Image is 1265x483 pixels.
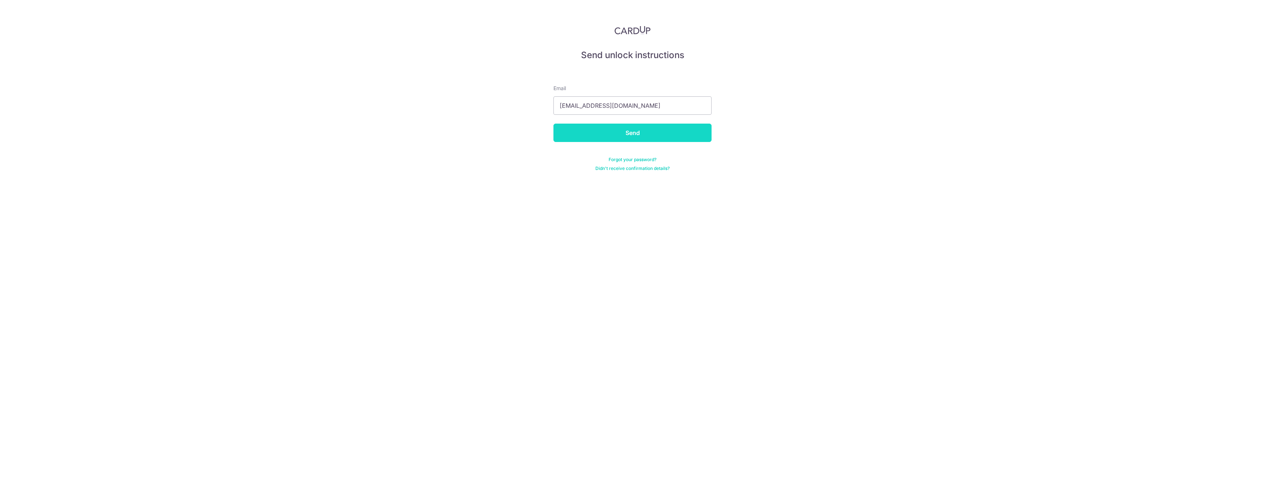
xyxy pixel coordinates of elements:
[614,26,651,35] img: CardUp Logo
[595,166,670,171] a: Didn't receive confirmation details?
[553,49,712,61] h5: Send unlock instructions
[609,157,656,163] a: Forgot your password?
[553,96,712,115] input: Enter your Email
[553,124,712,142] input: Send
[553,85,566,91] span: translation missing: en.devise.label.Email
